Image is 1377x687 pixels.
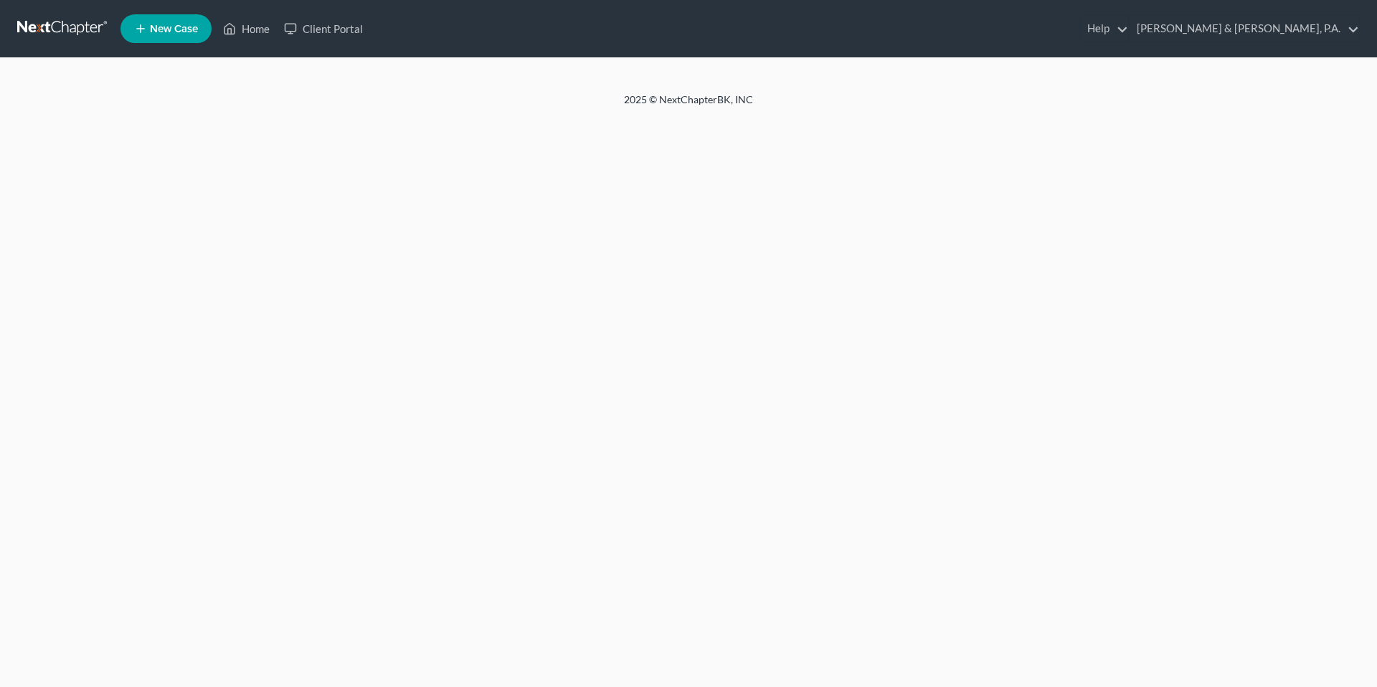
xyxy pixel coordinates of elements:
[216,16,277,42] a: Home
[280,93,1097,118] div: 2025 © NextChapterBK, INC
[1130,16,1359,42] a: [PERSON_NAME] & [PERSON_NAME], P.A.
[120,14,212,43] new-legal-case-button: New Case
[1080,16,1128,42] a: Help
[277,16,370,42] a: Client Portal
